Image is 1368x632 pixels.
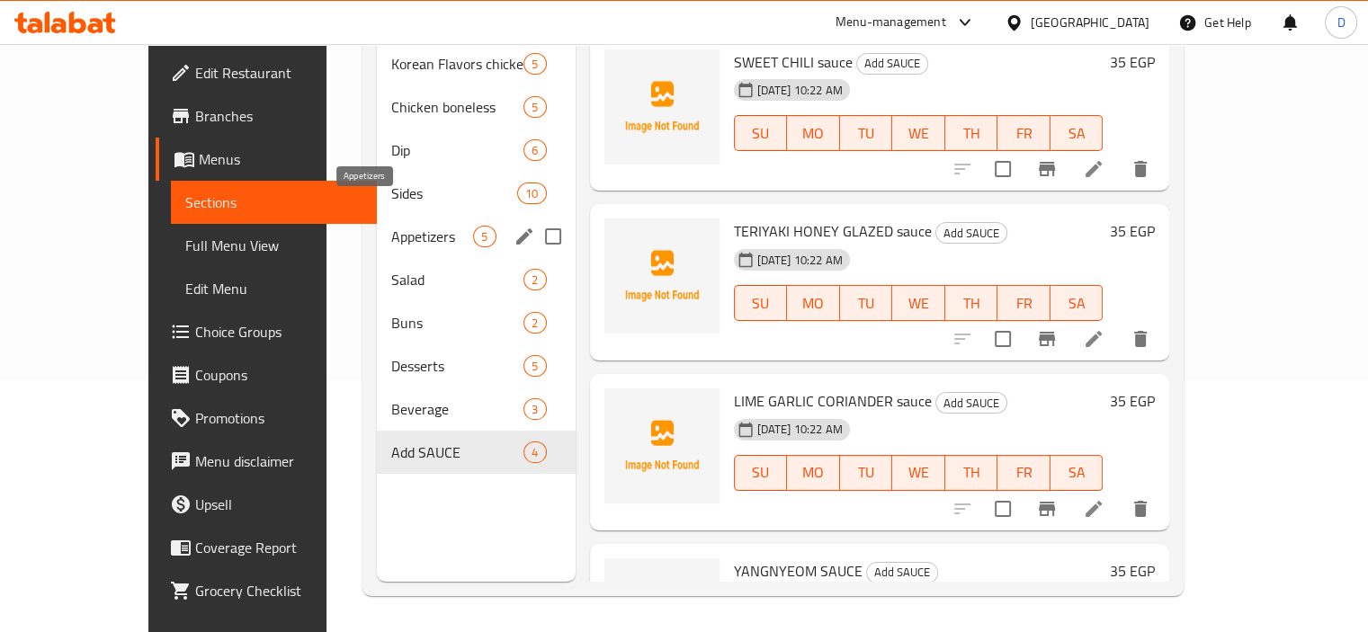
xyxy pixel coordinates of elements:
[997,285,1051,321] button: FR
[391,226,473,247] span: Appetizers
[195,407,362,429] span: Promotions
[524,401,545,418] span: 3
[984,320,1022,358] span: Select to update
[156,94,377,138] a: Branches
[787,115,840,151] button: MO
[517,182,546,204] div: items
[836,12,946,33] div: Menu-management
[856,53,928,75] div: Add SAUCE
[847,459,886,485] span: TU
[1058,459,1096,485] span: SA
[391,53,523,75] span: Korean Flavors chicken
[742,459,780,485] span: SU
[1051,115,1104,151] button: SA
[892,115,945,151] button: WE
[840,285,893,321] button: TU
[391,355,523,377] div: Desserts
[391,441,523,463] div: Add SAUCE
[935,222,1007,244] div: Add SAUCE
[474,228,495,245] span: 5
[1110,218,1155,244] h6: 35 EGP
[171,224,377,267] a: Full Menu View
[524,99,545,116] span: 5
[840,115,893,151] button: TU
[391,182,517,204] span: Sides
[156,138,377,181] a: Menus
[1005,120,1043,147] span: FR
[524,56,545,73] span: 5
[1110,388,1155,414] h6: 35 EGP
[377,215,575,258] div: Appetizers5edit
[750,82,850,99] span: [DATE] 10:22 AM
[604,218,720,334] img: TERIYAKI HONEY GLAZED sauce
[156,51,377,94] a: Edit Restaurant
[935,392,1007,414] div: Add SAUCE
[945,115,998,151] button: TH
[156,526,377,569] a: Coverage Report
[156,483,377,526] a: Upsell
[377,431,575,474] div: Add SAUCE4
[1337,13,1345,32] span: D
[997,115,1051,151] button: FR
[185,235,362,256] span: Full Menu View
[377,35,575,481] nav: Menu sections
[1051,285,1104,321] button: SA
[391,398,523,420] span: Beverage
[523,355,546,377] div: items
[1031,13,1149,32] div: [GEOGRAPHIC_DATA]
[1025,317,1068,361] button: Branch-specific-item
[1025,487,1068,530] button: Branch-specific-item
[473,226,496,247] div: items
[1119,487,1162,530] button: delete
[952,459,991,485] span: TH
[523,96,546,118] div: items
[195,321,362,343] span: Choice Groups
[866,562,938,583] div: Add SAUCE
[1110,558,1155,583] h6: 35 EGP
[523,441,546,463] div: items
[1119,147,1162,191] button: delete
[524,315,545,332] span: 2
[1051,455,1104,491] button: SA
[952,120,991,147] span: TH
[523,312,546,334] div: items
[742,290,780,316] span: SU
[1005,459,1043,485] span: FR
[195,364,362,386] span: Coupons
[391,139,523,161] span: Dip
[734,455,787,491] button: SU
[794,459,833,485] span: MO
[377,129,575,172] div: Dip6
[195,62,362,84] span: Edit Restaurant
[1025,147,1068,191] button: Branch-specific-item
[156,396,377,440] a: Promotions
[523,139,546,161] div: items
[199,148,362,170] span: Menus
[171,267,377,310] a: Edit Menu
[171,181,377,224] a: Sections
[1119,317,1162,361] button: delete
[742,120,780,147] span: SU
[156,310,377,353] a: Choice Groups
[936,223,1006,244] span: Add SAUCE
[195,494,362,515] span: Upsell
[734,557,863,584] span: YANGNYEOM SAUCE
[750,421,850,438] span: [DATE] 10:22 AM
[1083,498,1104,520] a: Edit menu item
[857,53,927,74] span: Add SAUCE
[867,562,937,583] span: Add SAUCE
[734,49,853,76] span: SWEET CHILI sauce
[734,285,787,321] button: SU
[1005,290,1043,316] span: FR
[391,312,523,334] span: Buns
[524,358,545,375] span: 5
[156,353,377,396] a: Coupons
[518,185,545,202] span: 10
[794,120,833,147] span: MO
[604,388,720,503] img: LIME GARLIC CORIANDER sauce
[523,53,546,75] div: items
